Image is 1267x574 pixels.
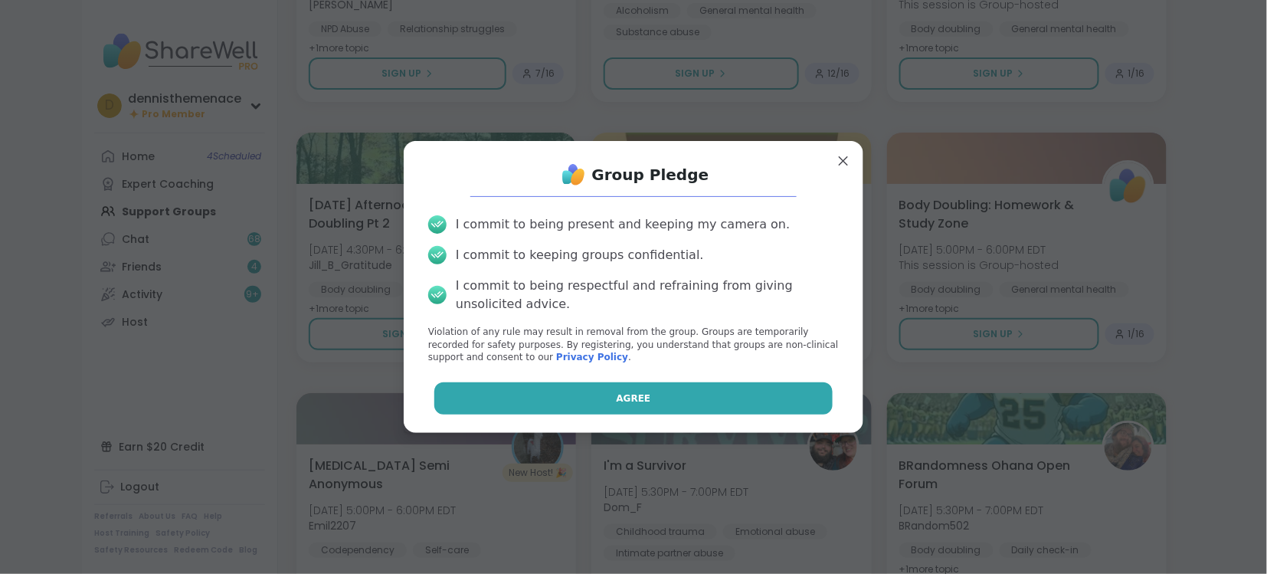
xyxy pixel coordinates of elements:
img: ShareWell Logo [558,159,589,190]
div: I commit to being respectful and refraining from giving unsolicited advice. [456,277,839,313]
div: I commit to keeping groups confidential. [456,246,704,264]
div: I commit to being present and keeping my camera on. [456,215,790,234]
h1: Group Pledge [592,164,709,185]
p: Violation of any rule may result in removal from the group. Groups are temporarily recorded for s... [428,326,839,364]
a: Privacy Policy [556,352,628,362]
button: Agree [434,382,833,415]
span: Agree [617,392,651,405]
